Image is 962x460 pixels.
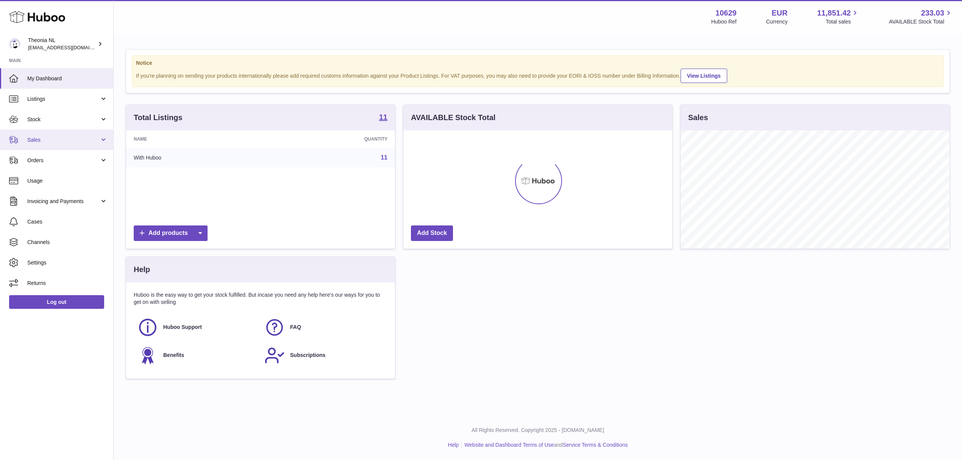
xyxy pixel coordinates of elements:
strong: Notice [136,59,940,67]
a: 11 [381,154,387,161]
span: Subscriptions [290,352,325,359]
a: 233.03 AVAILABLE Stock Total [889,8,953,25]
a: FAQ [264,317,384,338]
span: Cases [27,218,108,225]
div: Theonia NL [28,37,96,51]
span: Usage [27,177,108,185]
span: Total sales [826,18,859,25]
span: Returns [27,280,108,287]
div: If you're planning on sending your products internationally please add required customs informati... [136,67,940,83]
span: Sales [27,136,100,144]
a: Huboo Support [137,317,257,338]
strong: 10629 [715,8,737,18]
span: My Dashboard [27,75,108,82]
h3: Help [134,264,150,275]
strong: EUR [771,8,787,18]
a: Subscriptions [264,345,384,366]
a: Log out [9,295,104,309]
span: 11,851.42 [817,8,851,18]
li: and [462,441,628,449]
a: Add Stock [411,225,453,241]
p: Huboo is the easy way to get your stock fulfilled. But incase you need any help here's our ways f... [134,291,387,306]
td: With Huboo [126,148,268,167]
h3: Sales [688,113,708,123]
span: FAQ [290,324,301,331]
span: [EMAIL_ADDRESS][DOMAIN_NAME] [28,44,111,50]
span: Huboo Support [163,324,202,331]
span: Orders [27,157,100,164]
div: Currency [766,18,788,25]
img: info@wholesomegoods.eu [9,38,20,50]
a: Website and Dashboard Terms of Use [464,442,554,448]
a: 11 [379,113,387,122]
th: Name [126,130,268,148]
a: Help [448,442,459,448]
span: AVAILABLE Stock Total [889,18,953,25]
span: Channels [27,239,108,246]
th: Quantity [268,130,395,148]
a: View Listings [681,69,727,83]
span: Invoicing and Payments [27,198,100,205]
span: Settings [27,259,108,266]
span: Stock [27,116,100,123]
strong: 11 [379,113,387,121]
div: Huboo Ref [711,18,737,25]
a: Service Terms & Conditions [563,442,628,448]
h3: AVAILABLE Stock Total [411,113,495,123]
span: 233.03 [921,8,944,18]
span: Listings [27,95,100,103]
a: Add products [134,225,208,241]
a: Benefits [137,345,257,366]
p: All Rights Reserved. Copyright 2025 - [DOMAIN_NAME] [120,427,956,434]
h3: Total Listings [134,113,183,123]
a: 11,851.42 Total sales [817,8,859,25]
span: Benefits [163,352,184,359]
